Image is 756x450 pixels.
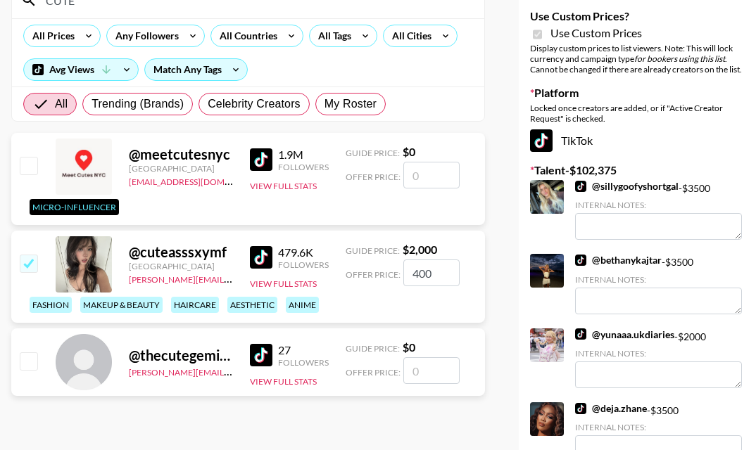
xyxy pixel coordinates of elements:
[550,26,642,40] span: Use Custom Prices
[211,25,280,46] div: All Countries
[129,163,233,174] div: [GEOGRAPHIC_DATA]
[107,25,182,46] div: Any Followers
[575,348,742,359] div: Internal Notes:
[530,103,745,124] div: Locked once creators are added, or if "Active Creator Request" is checked.
[346,148,400,158] span: Guide Price:
[575,180,742,240] div: - $ 3500
[530,129,553,152] img: TikTok
[250,278,317,289] button: View Full Stats
[575,254,662,266] a: @bethanykajtar
[346,367,401,378] span: Offer Price:
[310,25,354,46] div: All Tags
[384,25,434,46] div: All Cities
[530,43,745,75] div: Display custom prices to list viewers. Note: This will lock currency and campaign type . Cannot b...
[250,344,272,366] img: TikTok
[575,403,586,414] img: TikTok
[145,59,247,80] div: Match Any Tags
[530,129,745,152] div: TikTok
[30,297,72,313] div: fashion
[278,162,329,172] div: Followers
[530,9,745,23] label: Use Custom Prices?
[129,271,337,285] a: [PERSON_NAME][EMAIL_ADDRESS][DOMAIN_NAME]
[575,328,742,388] div: - $ 2000
[575,274,742,285] div: Internal Notes:
[346,343,400,354] span: Guide Price:
[403,259,460,286] input: 2,000
[171,297,219,313] div: haircare
[55,96,68,112] span: All
[278,245,329,259] div: 479.6K
[278,357,329,368] div: Followers
[208,96,301,112] span: Celebrity Creators
[575,180,679,193] a: @sillygoofyshortgal
[530,86,745,100] label: Platform
[80,297,163,313] div: makeup & beauty
[250,181,317,191] button: View Full Stats
[250,246,272,269] img: TikTok
[403,243,437,256] strong: $ 2,000
[403,340,415,354] strong: $ 0
[575,255,586,266] img: TikTok
[278,259,329,270] div: Followers
[530,163,745,177] label: Talent - $ 102,375
[403,162,460,188] input: 0
[129,347,233,364] div: @ thecutegeminme
[575,200,742,210] div: Internal Notes:
[325,96,377,112] span: My Roster
[250,376,317,387] button: View Full Stats
[129,261,233,271] div: [GEOGRAPHIC_DATA]
[30,199,119,215] div: Micro-Influencer
[129,364,337,378] a: [PERSON_NAME][EMAIL_ADDRESS][DOMAIN_NAME]
[250,148,272,171] img: TikTok
[129,243,233,261] div: @ cuteasssxymf
[575,328,674,341] a: @yunaaa.ukdiaries
[129,146,233,163] div: @ meetcutesnyc
[346,269,401,280] span: Offer Price:
[286,297,319,313] div: anime
[575,181,586,192] img: TikTok
[278,343,329,357] div: 27
[227,297,277,313] div: aesthetic
[24,59,138,80] div: Avg Views
[24,25,77,46] div: All Prices
[129,174,270,187] a: [EMAIL_ADDRESS][DOMAIN_NAME]
[403,357,460,384] input: 0
[575,254,742,314] div: - $ 3500
[634,53,725,64] em: for bookers using this list
[92,96,184,112] span: Trending (Brands)
[575,422,742,432] div: Internal Notes:
[278,148,329,162] div: 1.9M
[575,328,586,340] img: TikTok
[575,402,647,415] a: @deja.zhane
[346,172,401,182] span: Offer Price:
[346,245,400,256] span: Guide Price:
[403,145,415,158] strong: $ 0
